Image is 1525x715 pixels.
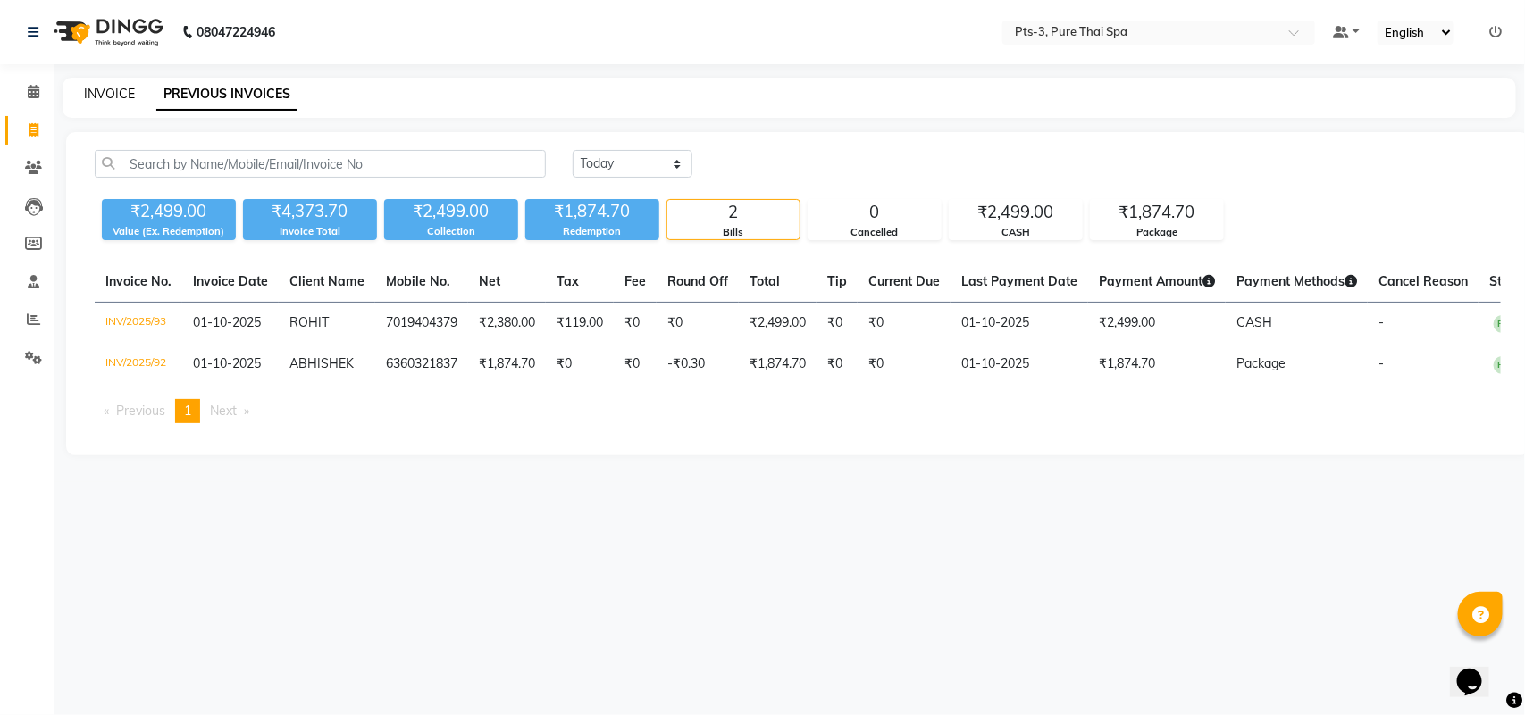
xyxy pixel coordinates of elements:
[817,344,858,385] td: ₹0
[961,273,1077,289] span: Last Payment Date
[95,344,182,385] td: INV/2025/92
[197,7,275,57] b: 08047224946
[243,199,377,224] div: ₹4,373.70
[102,224,236,239] div: Value (Ex. Redemption)
[375,303,468,345] td: 7019404379
[479,273,500,289] span: Net
[243,224,377,239] div: Invoice Total
[193,273,268,289] span: Invoice Date
[193,355,261,371] span: 01-10-2025
[739,344,817,385] td: ₹1,874.70
[1378,355,1384,371] span: -
[1088,344,1226,385] td: ₹1,874.70
[827,273,847,289] span: Tip
[116,403,165,419] span: Previous
[1494,315,1524,333] span: PAID
[614,303,657,345] td: ₹0
[386,273,450,289] span: Mobile No.
[817,303,858,345] td: ₹0
[1091,225,1223,240] div: Package
[1378,273,1468,289] span: Cancel Reason
[858,303,951,345] td: ₹0
[739,303,817,345] td: ₹2,499.00
[950,200,1082,225] div: ₹2,499.00
[1091,200,1223,225] div: ₹1,874.70
[193,314,261,330] span: 01-10-2025
[951,303,1088,345] td: 01-10-2025
[289,273,364,289] span: Client Name
[95,150,546,178] input: Search by Name/Mobile/Email/Invoice No
[546,344,614,385] td: ₹0
[102,199,236,224] div: ₹2,499.00
[1450,644,1507,697] iframe: chat widget
[384,199,518,224] div: ₹2,499.00
[1236,355,1286,371] span: Package
[546,303,614,345] td: ₹119.00
[1378,314,1384,330] span: -
[624,273,646,289] span: Fee
[95,399,1501,423] nav: Pagination
[1236,273,1357,289] span: Payment Methods
[375,344,468,385] td: 6360321837
[657,344,739,385] td: -₹0.30
[1236,314,1272,330] span: CASH
[868,273,940,289] span: Current Due
[557,273,579,289] span: Tax
[1099,273,1215,289] span: Payment Amount
[809,225,941,240] div: Cancelled
[1494,356,1524,374] span: PAID
[858,344,951,385] td: ₹0
[809,200,941,225] div: 0
[951,344,1088,385] td: 01-10-2025
[84,86,135,102] a: INVOICE
[468,344,546,385] td: ₹1,874.70
[95,303,182,345] td: INV/2025/93
[105,273,172,289] span: Invoice No.
[1088,303,1226,345] td: ₹2,499.00
[289,355,354,371] span: ABHISHEK
[750,273,780,289] span: Total
[468,303,546,345] td: ₹2,380.00
[657,303,739,345] td: ₹0
[184,403,191,419] span: 1
[667,200,800,225] div: 2
[156,79,297,111] a: PREVIOUS INVOICES
[525,199,659,224] div: ₹1,874.70
[289,314,329,330] span: ROHIT
[667,225,800,240] div: Bills
[46,7,168,57] img: logo
[210,403,237,419] span: Next
[384,224,518,239] div: Collection
[614,344,657,385] td: ₹0
[950,225,1082,240] div: CASH
[667,273,728,289] span: Round Off
[525,224,659,239] div: Redemption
